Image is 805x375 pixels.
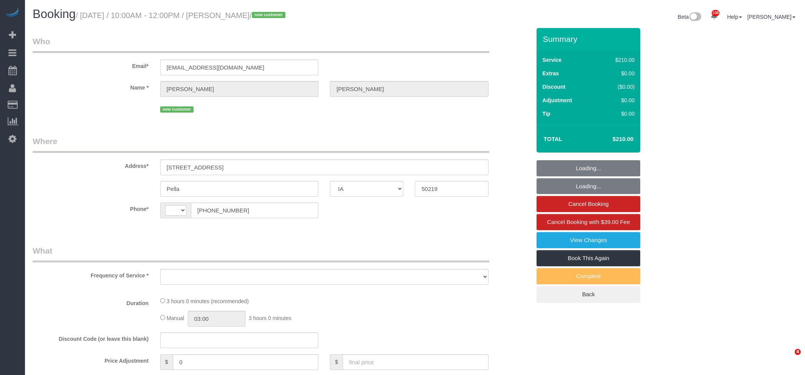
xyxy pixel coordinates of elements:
[330,354,343,370] span: $
[537,214,640,230] a: Cancel Booking with $39.00 Fee
[27,297,154,307] label: Duration
[795,349,801,355] span: 4
[747,14,795,20] a: [PERSON_NAME]
[252,12,285,18] span: new customer
[599,56,635,64] div: $210.00
[707,8,722,25] a: 108
[160,181,318,197] input: City*
[167,315,184,321] span: Manual
[537,286,640,302] a: Back
[27,354,154,365] label: Price Adjustment
[33,136,489,153] legend: Where
[5,8,20,18] img: Automaid Logo
[415,181,488,197] input: Zip Code*
[160,60,318,75] input: Email*
[542,83,565,91] label: Discount
[167,298,249,304] span: 3 hours 0 minutes (recommended)
[27,332,154,343] label: Discount Code (or leave this blank)
[779,349,797,367] iframe: Intercom live chat
[537,232,640,248] a: View Changes
[542,70,559,77] label: Extras
[678,14,702,20] a: Beta
[727,14,742,20] a: Help
[330,81,488,97] input: Last Name*
[599,83,635,91] div: ($0.00)
[599,70,635,77] div: $0.00
[160,81,318,97] input: First Name*
[27,81,154,91] label: Name *
[543,35,636,43] h3: Summary
[250,11,288,20] span: /
[542,96,572,104] label: Adjustment
[76,11,288,20] small: / [DATE] / 10:00AM - 12:00PM / [PERSON_NAME]
[248,315,291,321] span: 3 hours 0 minutes
[191,202,318,218] input: Phone*
[542,110,550,118] label: Tip
[712,10,720,16] span: 108
[160,354,173,370] span: $
[599,96,635,104] div: $0.00
[537,196,640,212] a: Cancel Booking
[343,354,489,370] input: final price
[27,159,154,170] label: Address*
[547,219,630,225] span: Cancel Booking with $39.00 Fee
[33,7,76,21] span: Booking
[27,202,154,213] label: Phone*
[542,56,562,64] label: Service
[543,136,562,142] strong: Total
[160,106,194,113] span: new customer
[33,36,489,53] legend: Who
[590,136,633,143] h4: $210.00
[27,269,154,279] label: Frequency of Service *
[689,12,701,22] img: New interface
[33,245,489,262] legend: What
[537,250,640,266] a: Book This Again
[27,60,154,70] label: Email*
[599,110,635,118] div: $0.00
